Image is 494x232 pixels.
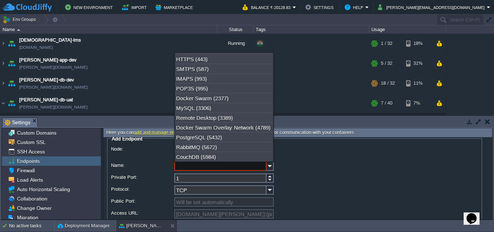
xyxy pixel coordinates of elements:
img: AMDAwAAAACH5BAEAAAAALAAAAAABAAEAAAICRAEAOw== [0,54,6,73]
div: Running [217,34,254,53]
div: 7 / 40 [381,113,392,128]
a: [DOMAIN_NAME] [19,44,53,51]
a: Firewall [16,167,36,174]
label: Node: [111,145,174,153]
div: 7 / 40 [381,93,392,113]
a: Endpoints [16,158,41,164]
div: 5 / 32 [381,54,392,73]
button: [PERSON_NAME][EMAIL_ADDRESS][DOMAIN_NAME] [378,3,487,12]
span: [PERSON_NAME][DOMAIN_NAME] [19,104,88,111]
img: CloudJiffy [3,3,52,12]
div: Here you can , which can be used by other resources for communication with your containers [103,128,492,137]
a: add and manage endpoints [134,130,190,135]
img: AMDAwAAAACH5BAEAAAAALAAAAAABAAEAAAICRAEAOw== [5,113,9,128]
a: [PERSON_NAME]-db-dev [19,76,74,84]
label: Access URL: [111,209,174,217]
button: Env Groups [3,14,38,25]
div: Tags [254,25,369,34]
span: Settings [5,118,30,127]
div: MySQL (3306) [175,103,273,113]
a: Migration [16,214,39,221]
button: Help [345,3,365,12]
div: Remote Desktop (3389) [175,113,273,123]
label: Protocol: [111,185,174,193]
div: CouchDB (5984) [175,152,273,162]
button: Marketplace [156,3,195,12]
img: AMDAwAAAACH5BAEAAAAALAAAAAABAAEAAAICRAEAOw== [7,54,17,73]
button: Deployment Manager [58,222,110,229]
div: Name [1,25,217,34]
a: SQL Databases [22,115,57,120]
a: Load Alerts [16,177,44,183]
div: 7% [406,93,430,113]
a: Change Owner [16,205,53,211]
div: PostgreSQL (5432) [175,132,273,142]
div: IMAPS (993) [175,74,273,84]
span: SQL Databases [22,114,57,121]
iframe: chat widget [464,203,487,225]
button: [PERSON_NAME]-db-uat [119,222,165,229]
label: Name: [111,161,174,169]
img: AMDAwAAAACH5BAEAAAAALAAAAAABAAEAAAICRAEAOw== [0,34,6,53]
img: AMDAwAAAACH5BAEAAAAALAAAAAABAAEAAAICRAEAOw== [7,73,17,93]
button: Settings [305,3,336,12]
div: 1 / 32 [381,34,392,53]
img: AMDAwAAAACH5BAEAAAAALAAAAAABAAEAAAICRAEAOw== [0,93,6,113]
div: 11% [406,73,430,93]
button: New Environment [65,3,115,12]
a: SSH Access [16,148,46,155]
img: AMDAwAAAACH5BAEAAAAALAAAAAABAAEAAAICRAEAOw== [7,93,17,113]
label: Public Port: [111,197,174,205]
div: RabbitMQ (5672) [175,142,273,152]
a: [PERSON_NAME][DOMAIN_NAME] [19,64,88,71]
a: Collaboration [16,195,48,202]
div: SMTPS (587) [175,64,273,74]
div: Docker Swarm (2377) [175,93,273,103]
div: 18 / 32 [381,73,395,93]
a: Custom Domains [16,130,58,136]
a: Auto Horizontal Scaling [16,186,71,193]
label: Private Port: [111,173,174,181]
img: AMDAwAAAACH5BAEAAAAALAAAAAABAAEAAAICRAEAOw== [10,113,20,128]
span: [PERSON_NAME][DOMAIN_NAME] [19,84,88,91]
div: Status [218,25,253,34]
a: [DEMOGRAPHIC_DATA]-lms [19,37,81,44]
div: No active tasks [9,220,54,232]
img: AMDAwAAAACH5BAEAAAAALAAAAAABAAEAAAICRAEAOw== [0,73,6,93]
a: [PERSON_NAME]-app-dev [19,56,77,64]
div: HTTPS (443) [175,54,273,64]
div: 31% [406,54,430,73]
div: Docker Swarm Overlay Network (4789) [175,123,273,132]
img: AMDAwAAAACH5BAEAAAAALAAAAAABAAEAAAICRAEAOw== [7,34,17,53]
img: AMDAwAAAACH5BAEAAAAALAAAAAABAAEAAAICRAEAOw== [17,29,20,31]
button: Balance ₹-20128.83 [243,3,293,12]
span: Add Endpoint [112,136,142,142]
a: [PERSON_NAME]-db-uat [19,96,73,104]
div: 18% [406,34,430,53]
a: Custom SSL [16,139,47,145]
button: Import [122,3,149,12]
div: 7% [406,113,430,128]
div: POP3S (995) [175,84,273,93]
div: Usage [370,25,446,34]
